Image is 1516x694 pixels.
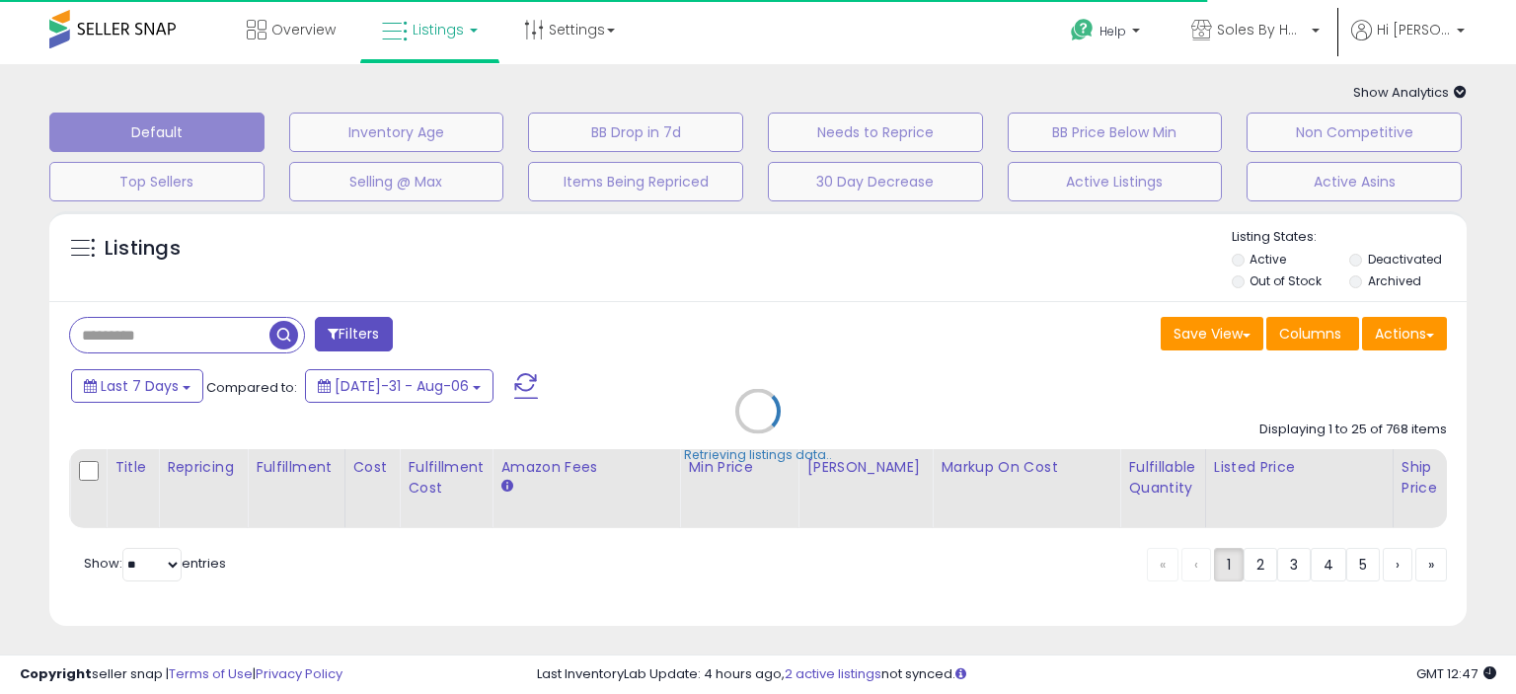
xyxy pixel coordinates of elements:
button: 30 Day Decrease [768,162,983,201]
button: Active Asins [1247,162,1462,201]
span: Listings [413,20,464,39]
a: Hi [PERSON_NAME] [1351,20,1465,64]
button: Items Being Repriced [528,162,743,201]
button: BB Drop in 7d [528,113,743,152]
button: Default [49,113,265,152]
div: Retrieving listings data.. [684,445,832,463]
button: Selling @ Max [289,162,504,201]
button: Inventory Age [289,113,504,152]
a: Terms of Use [169,664,253,683]
button: BB Price Below Min [1008,113,1223,152]
span: 2025-08-14 12:47 GMT [1416,664,1496,683]
div: Last InventoryLab Update: 4 hours ago, not synced. [537,665,1496,684]
span: Hi [PERSON_NAME] [1377,20,1451,39]
button: Active Listings [1008,162,1223,201]
strong: Copyright [20,664,92,683]
span: Help [1099,23,1126,39]
a: Privacy Policy [256,664,342,683]
button: Top Sellers [49,162,265,201]
a: 2 active listings [785,664,881,683]
i: Get Help [1070,18,1095,42]
button: Needs to Reprice [768,113,983,152]
span: Show Analytics [1353,83,1467,102]
div: seller snap | | [20,665,342,684]
span: Soles By Hamsa LLC [1217,20,1306,39]
a: Help [1055,3,1160,64]
button: Non Competitive [1247,113,1462,152]
span: Overview [271,20,336,39]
